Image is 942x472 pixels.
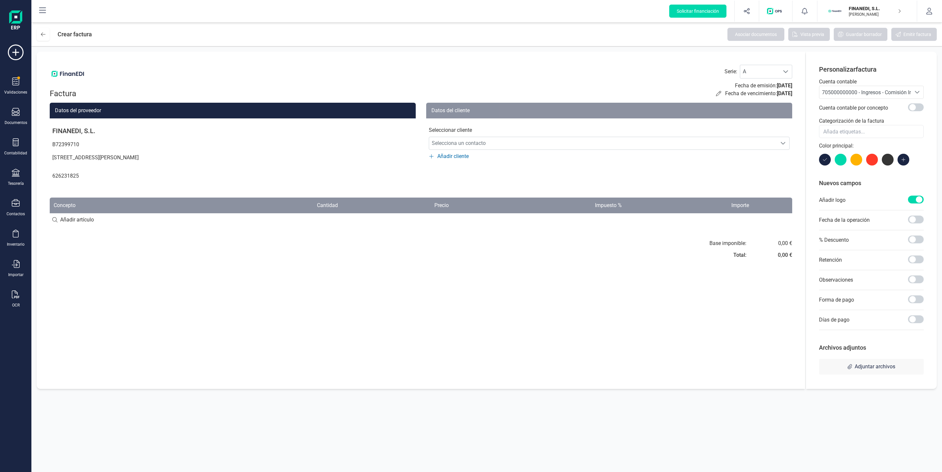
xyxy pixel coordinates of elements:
[767,8,784,14] img: Logo de OPS
[788,28,830,41] button: Vista previa
[677,8,719,14] span: Solicitar financiación
[819,179,924,188] p: Nuevos campos
[777,90,792,96] span: [DATE]
[778,239,792,247] div: 0,00 €
[7,211,25,217] div: Contactos
[891,28,937,41] button: Emitir factura
[58,28,92,41] div: Crear factura
[834,28,887,41] button: Guardar borrador
[709,239,746,247] div: Base imponible:
[724,68,737,76] label: Serie :
[426,103,792,118] div: Datos del cliente
[819,142,924,150] p: Color principal:
[733,251,746,259] div: Total:
[819,359,924,375] div: Adjuntar archivos
[849,12,901,17] p: [PERSON_NAME]
[819,276,853,284] p: Observaciones
[740,65,779,78] span: A
[9,10,22,31] img: Logo Finanedi
[855,363,895,371] span: Adjuntar archivos
[819,196,846,204] p: Añadir logo
[823,126,865,137] input: Añada etiquetas...
[8,272,24,277] div: Importar
[50,103,416,118] div: Datos del proveedor
[777,141,789,146] div: Selecciona un contacto
[453,198,626,213] th: Impuesto %
[437,152,469,160] span: Añadir cliente
[819,236,849,244] p: % Descuento
[819,216,870,224] p: Fecha de la operación
[50,138,416,151] p: B72399710
[825,1,909,22] button: FIFINANEDI, S.L.[PERSON_NAME]
[50,151,416,164] p: [STREET_ADDRESS][PERSON_NAME]
[819,117,924,125] p: Categorización de la factura
[50,198,198,213] th: Concepto
[828,4,842,18] img: FI
[763,1,788,22] button: Logo de OPS
[669,5,726,18] button: Solicitar financiación
[50,124,416,138] p: FINANEDI, S.L.
[819,343,924,352] p: Archivos adjuntos
[12,303,20,308] div: OCR
[849,5,901,12] p: FINANEDI, S.L.
[8,181,24,186] div: Tesorería
[429,126,790,134] p: Seleccionar cliente
[5,120,27,125] div: Documentos
[198,198,342,213] th: Cantidad
[819,104,888,112] p: Cuenta contable por concepto
[50,65,86,83] img: Logo de la factura
[819,296,854,304] p: Forma de pago
[819,256,842,264] p: Retención
[819,78,924,86] p: Cuenta contable
[342,198,453,213] th: Precio
[911,86,923,98] div: Seleccione una cuenta
[778,251,792,259] div: 0,00 €
[50,88,102,99] div: Factura
[4,150,27,156] div: Contabilidad
[777,82,792,89] span: [DATE]
[819,316,849,324] p: Días de pago
[7,242,25,247] div: Inventario
[626,198,753,213] th: Importe
[429,137,777,150] span: Selecciona un contacto
[725,90,792,97] p: Fecha de vencimiento:
[819,65,924,74] p: Personalizar factura
[50,169,416,183] p: 626231825
[727,28,784,41] button: Asociar documentos
[735,82,792,90] p: Fecha de emisión:
[4,90,27,95] div: Validaciones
